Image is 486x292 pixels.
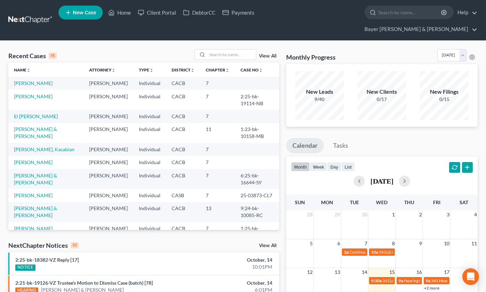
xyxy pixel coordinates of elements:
span: 9:30a [371,278,382,283]
td: CACB [166,169,200,189]
a: Attorneyunfold_more [89,67,116,72]
td: [PERSON_NAME] [84,222,133,242]
div: Open Intercom Messenger [462,268,479,285]
span: Tue [350,199,359,205]
div: 0/15 [420,96,469,103]
span: Continued Status Conf [350,249,391,255]
span: 2p [344,249,349,255]
a: Home [105,6,134,19]
td: 11 [200,123,235,143]
td: [PERSON_NAME] [84,143,133,156]
td: [PERSON_NAME] [84,77,133,90]
a: View All [259,54,276,59]
td: 13 [200,202,235,222]
span: 15 [389,268,395,276]
div: NextChapter Notices [8,241,79,249]
button: month [291,162,310,171]
a: [PERSON_NAME] & [PERSON_NAME] [14,205,57,218]
td: 7 [200,156,235,169]
span: 5 [309,239,313,248]
span: Sat [460,199,468,205]
td: 9:24-bk-10085-RC [235,202,279,222]
div: New Filings [420,88,469,96]
td: 7 [200,143,235,156]
span: 1 [391,210,395,219]
td: 7 [200,77,235,90]
td: 7 [200,110,235,123]
td: [PERSON_NAME] [84,169,133,189]
i: unfold_more [26,68,31,72]
span: 17 [443,268,450,276]
span: 10a [371,249,378,255]
span: 6 [337,239,341,248]
div: 15 [49,53,57,59]
div: New Leads [295,88,344,96]
a: Typeunfold_more [139,67,154,72]
a: View All [259,243,276,248]
a: Calendar [286,138,324,153]
td: 1:25-bk-11708-MB [235,222,279,242]
a: Payments [219,6,258,19]
a: Case Nounfold_more [241,67,263,72]
span: Thu [404,199,414,205]
button: list [342,162,355,171]
i: unfold_more [259,68,263,72]
span: 29 [334,210,341,219]
span: 28 [306,210,313,219]
a: DebtorCC [180,6,219,19]
div: New Clients [358,88,406,96]
td: [PERSON_NAME] [84,123,133,143]
div: 10 [71,242,79,248]
td: CASB [166,189,200,202]
span: 9a [426,278,430,283]
i: unfold_more [111,68,116,72]
div: Recent Cases [8,52,57,60]
a: El [PERSON_NAME] [14,113,58,119]
input: Search by name... [378,6,442,19]
button: day [327,162,342,171]
span: 2 [418,210,423,219]
span: 14 [361,268,368,276]
span: 8 [391,239,395,248]
td: 25-03873-CL7 [235,189,279,202]
a: [PERSON_NAME], Kasabian [14,146,75,152]
td: [PERSON_NAME] [84,110,133,123]
div: 10:01PM [191,263,272,270]
td: 1:23-bk-10158-MB [235,123,279,143]
span: 9 [418,239,423,248]
td: 7 [200,90,235,110]
a: Nameunfold_more [14,67,31,72]
button: week [310,162,327,171]
td: CACB [166,222,200,242]
span: 4 [473,210,478,219]
a: Tasks [327,138,354,153]
a: Client Portal [134,6,180,19]
td: Individual [133,202,166,222]
td: CACB [166,90,200,110]
input: Search by name... [207,49,256,60]
h3: Monthly Progress [286,53,336,61]
span: 7 [364,239,368,248]
td: CACB [166,143,200,156]
div: October, 14 [191,256,272,263]
td: CACB [166,110,200,123]
td: Individual [133,222,166,242]
td: 2:25-bk-19114-NB [235,90,279,110]
a: 2:25-bk-18382-VZ Reply [17] [15,257,79,263]
td: [PERSON_NAME] [84,156,133,169]
span: 13 [334,268,341,276]
a: [PERSON_NAME] & [PERSON_NAME] [14,126,57,139]
td: Individual [133,143,166,156]
td: 7 [200,222,235,242]
td: CACB [166,77,200,90]
span: 16 [416,268,423,276]
a: Bayer [PERSON_NAME] & [PERSON_NAME] [361,23,477,36]
a: [PERSON_NAME] [14,225,53,231]
td: 7 [200,189,235,202]
span: Wed [376,199,387,205]
td: Individual [133,189,166,202]
span: 18 [471,268,478,276]
span: 10 [443,239,450,248]
span: 3 [446,210,450,219]
td: Individual [133,110,166,123]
